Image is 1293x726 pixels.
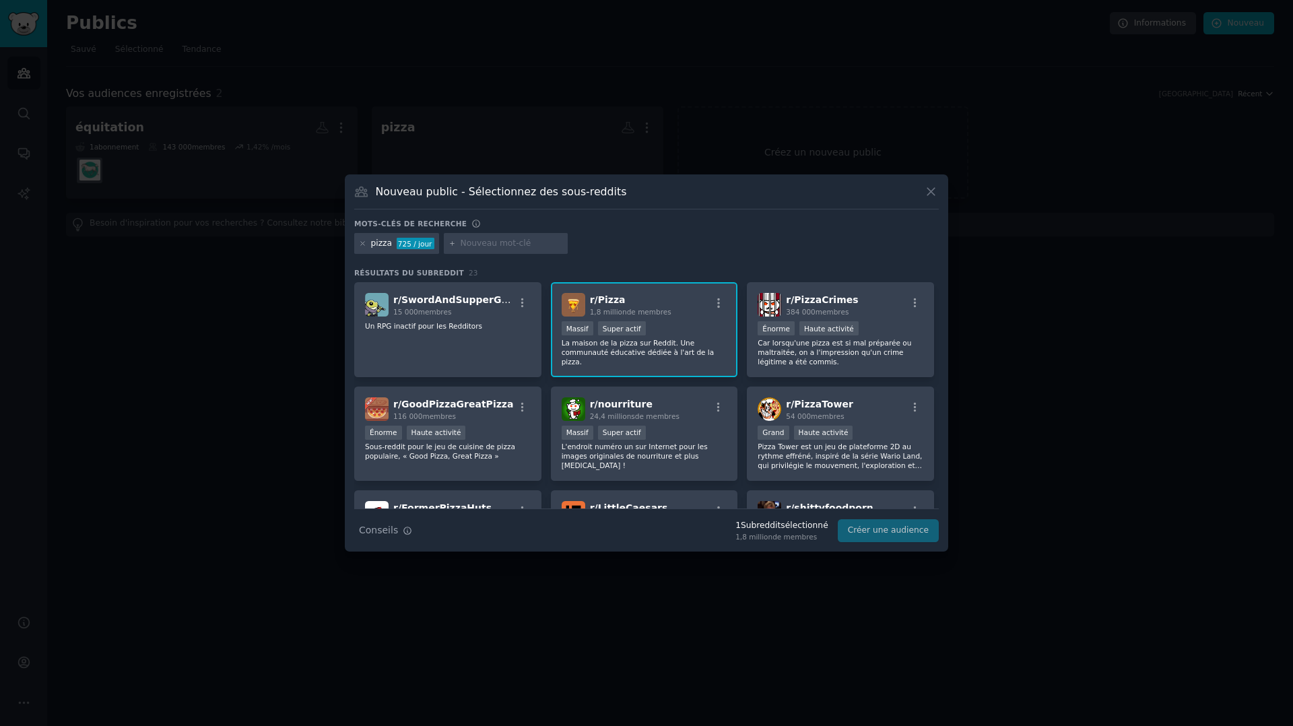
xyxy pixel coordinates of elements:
font: Haute activité [411,428,461,436]
img: PizzaTower [758,397,781,421]
font: Haute activité [799,428,849,436]
font: 23 [469,269,478,277]
img: Petits Césars [562,501,585,525]
font: La maison de la pizza sur Reddit. Une communauté éducative dédiée à l'art de la pizza. [562,339,715,366]
font: L'endroit numéro un sur Internet pour les images originales de nourriture et plus [MEDICAL_DATA] ! [562,442,708,469]
font: Pizza [598,294,626,305]
font: SwordAndSupperGame [401,294,524,305]
font: Super actif [603,428,641,436]
font: 15 000 [393,308,418,316]
font: PizzaCrimes [794,294,858,305]
font: 1 [735,521,741,530]
font: nourriture [598,399,653,409]
img: nourriture [562,397,585,421]
img: Pizza [562,293,585,317]
font: r/ [393,294,401,305]
button: Conseils [354,519,417,542]
font: Car lorsqu'une pizza est si mal préparée ou maltraitée, on a l'impression qu'un crime légitime a ... [758,339,911,366]
font: de membres [772,533,817,541]
font: r/ [590,502,598,513]
font: Résultats du subreddit [354,269,464,277]
font: membres [418,308,452,316]
font: 116 000 [393,412,422,420]
font: 1,8 million [735,533,772,541]
img: FormerPizzaHuts [365,501,389,525]
font: 1,8 million [590,308,627,316]
font: Massif [566,325,589,333]
font: r/ [393,399,401,409]
font: Énorme [762,325,790,333]
font: Sous-reddit pour le jeu de cuisine de pizza populaire, « Good Pizza, Great Pizza » [365,442,515,460]
font: 725 / jour [398,240,432,248]
font: Énorme [370,428,397,436]
font: PizzaTower [794,399,853,409]
font: Nouveau public - Sélectionnez des sous-reddits [376,185,627,198]
font: FormerPizzaHuts [401,502,492,513]
font: Subreddit [741,521,781,530]
font: 24,4 millions [590,412,635,420]
font: Massif [566,428,589,436]
font: GoodPizzaGreatPizza [401,399,513,409]
font: LittleCaesars [598,502,668,513]
img: Jeu d'épée et de souper [365,293,389,317]
font: r/ [786,502,794,513]
font: Conseils [359,525,398,535]
font: 54 000 [786,412,811,420]
font: 384 000 [786,308,815,316]
font: membres [422,412,456,420]
font: Pizza Tower est un jeu de plateforme 2D au rythme effréné, inspiré de la série Wario Land, qui pr... [758,442,922,517]
font: pizza [371,238,393,248]
font: r/ [786,294,794,305]
font: r/ [590,294,598,305]
font: Haute activité [804,325,854,333]
font: shittyfoodporn [794,502,873,513]
font: de membres [635,412,679,420]
font: Un RPG inactif pour les Redditors [365,322,482,330]
img: BonnePizzaSuperPizza [365,397,389,421]
font: sélectionné [781,521,828,530]
font: Super actif [603,325,641,333]
font: Grand [762,428,784,436]
font: r/ [590,399,598,409]
font: Mots-clés de recherche [354,220,467,228]
font: membres [811,412,844,420]
font: membres [816,308,849,316]
img: porno de nourriture de merde [758,501,781,525]
font: r/ [786,399,794,409]
font: r/ [393,502,401,513]
img: PizzaCrimes [758,293,781,317]
font: de membres [627,308,671,316]
input: Nouveau mot-clé [461,238,563,250]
